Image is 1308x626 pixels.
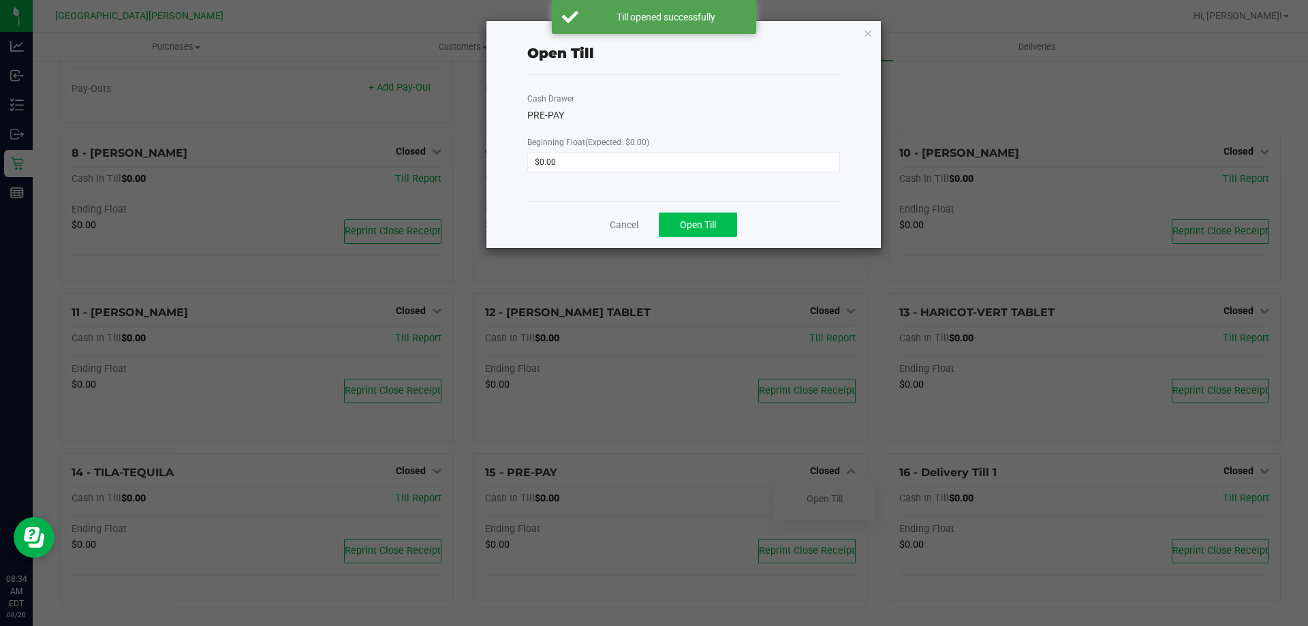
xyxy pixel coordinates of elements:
[659,213,737,237] button: Open Till
[586,10,746,24] div: Till opened successfully
[527,138,649,147] span: Beginning Float
[680,219,716,230] span: Open Till
[527,108,840,123] div: PRE-PAY
[527,43,594,63] div: Open Till
[610,218,638,232] a: Cancel
[527,93,574,105] label: Cash Drawer
[14,517,54,558] iframe: Resource center
[585,138,649,147] span: (Expected: $0.00)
